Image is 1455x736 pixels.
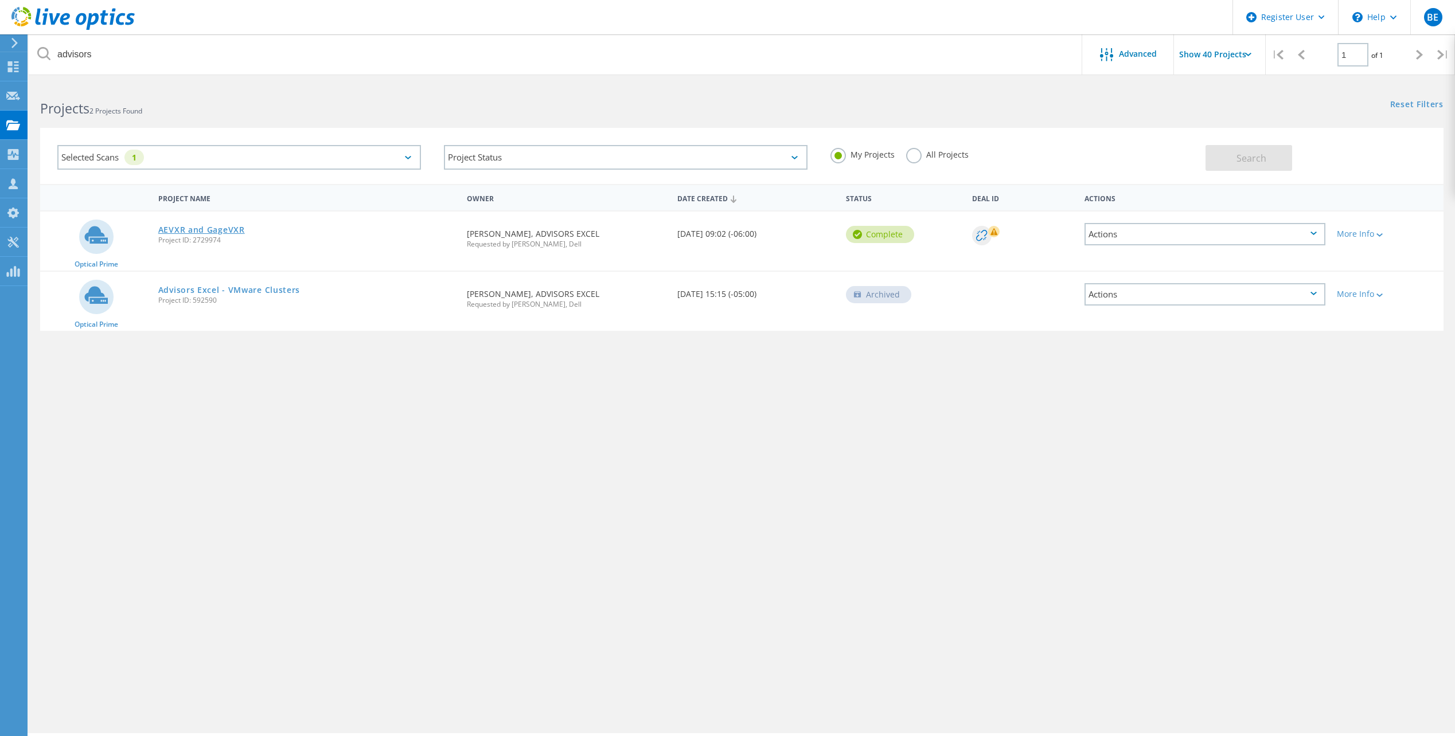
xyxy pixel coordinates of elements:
[1266,34,1289,75] div: |
[89,106,142,116] span: 2 Projects Found
[57,145,421,170] div: Selected Scans
[846,286,911,303] div: Archived
[11,24,135,32] a: Live Optics Dashboard
[1427,13,1438,22] span: BE
[467,241,666,248] span: Requested by [PERSON_NAME], Dell
[840,187,966,208] div: Status
[1085,283,1325,306] div: Actions
[153,187,461,208] div: Project Name
[830,148,895,159] label: My Projects
[461,187,672,208] div: Owner
[1079,187,1331,208] div: Actions
[1390,100,1444,110] a: Reset Filters
[29,34,1083,75] input: Search projects by name, owner, ID, company, etc
[1085,223,1325,245] div: Actions
[1337,290,1438,298] div: More Info
[966,187,1079,208] div: Deal Id
[846,226,914,243] div: Complete
[461,272,672,319] div: [PERSON_NAME], ADVISORS EXCEL
[75,261,118,268] span: Optical Prime
[1206,145,1292,171] button: Search
[906,148,969,159] label: All Projects
[461,212,672,259] div: [PERSON_NAME], ADVISORS EXCEL
[672,272,840,310] div: [DATE] 15:15 (-05:00)
[124,150,144,165] div: 1
[1119,50,1157,58] span: Advanced
[444,145,808,170] div: Project Status
[158,297,455,304] span: Project ID: 592590
[1431,34,1455,75] div: |
[158,286,300,294] a: Advisors Excel - VMware Clusters
[1371,50,1383,60] span: of 1
[672,212,840,249] div: [DATE] 09:02 (-06:00)
[467,301,666,308] span: Requested by [PERSON_NAME], Dell
[1352,12,1363,22] svg: \n
[1236,152,1266,165] span: Search
[158,237,455,244] span: Project ID: 2729974
[40,99,89,118] b: Projects
[672,187,840,209] div: Date Created
[1337,230,1438,238] div: More Info
[158,226,245,234] a: AEVXR and GageVXR
[75,321,118,328] span: Optical Prime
